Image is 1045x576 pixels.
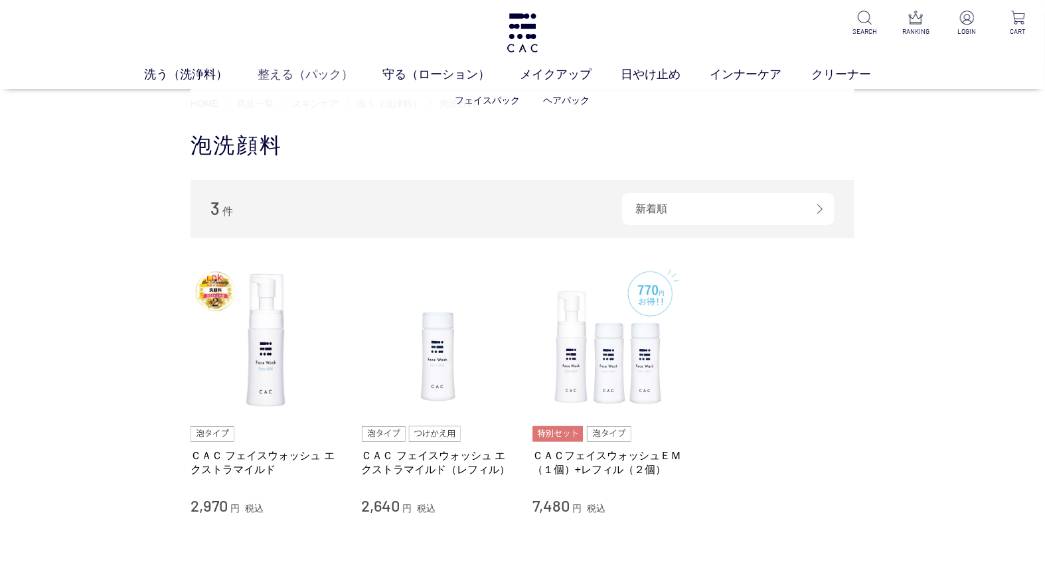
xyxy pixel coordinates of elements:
[532,496,570,515] span: 7,480
[848,27,881,36] p: SEARCH
[402,503,412,514] span: 円
[622,193,835,225] div: 新着順
[258,66,382,84] a: 整える（パック）
[900,11,932,36] a: RANKING
[951,27,983,36] p: LOGIN
[455,95,521,106] a: フェイスパック
[532,426,584,442] img: 特別セット
[1002,27,1034,36] p: CART
[900,27,932,36] p: RANKING
[230,503,240,514] span: 円
[417,503,436,514] span: 税込
[951,11,983,36] a: LOGIN
[362,265,513,416] img: ＣＡＣ フェイスウォッシュ エクストラマイルド（レフィル）
[710,66,811,84] a: インナーケア
[191,496,228,515] span: 2,970
[362,426,406,442] img: 泡タイプ
[222,206,233,217] span: 件
[520,66,621,84] a: メイクアップ
[532,449,684,477] a: ＣＡＣフェイスウォッシュＥＭ（１個）+レフィル（２個）
[811,66,900,84] a: クリーナー
[587,426,631,442] img: 泡タイプ
[587,503,605,514] span: 税込
[544,95,590,106] a: ヘアパック
[362,496,400,515] span: 2,640
[382,66,519,84] a: 守る（ローション）
[362,449,513,477] a: ＣＡＣ フェイスウォッシュ エクストラマイルド（レフィル）
[621,66,710,84] a: 日やけ止め
[191,265,342,416] img: ＣＡＣ フェイスウォッシュ エクストラマイルド
[1002,11,1034,36] a: CART
[191,426,234,442] img: 泡タイプ
[409,426,461,442] img: つけかえ用
[532,265,684,416] img: ＣＡＣフェイスウォッシュＥＭ（１個）+レフィル（２個）
[191,449,342,477] a: ＣＡＣ フェイスウォッシュ エクストラマイルド
[210,198,220,218] span: 3
[505,13,540,52] img: logo
[572,503,582,514] span: 円
[191,131,854,160] h1: 泡洗顔料
[848,11,881,36] a: SEARCH
[245,503,264,514] span: 税込
[144,66,257,84] a: 洗う（洗浄料）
